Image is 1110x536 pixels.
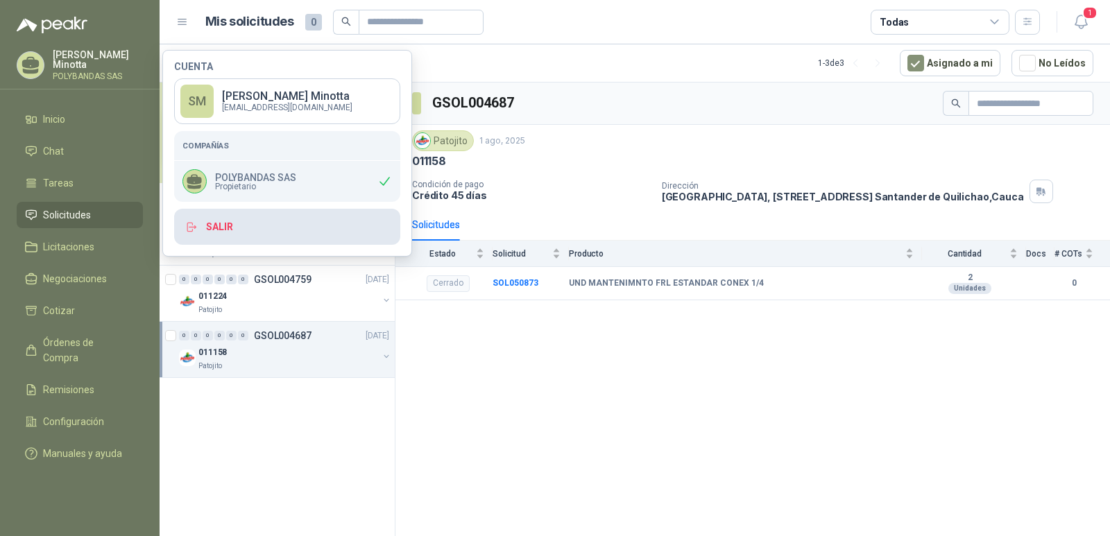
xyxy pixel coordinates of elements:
[17,234,143,260] a: Licitaciones
[174,161,400,202] div: POLYBANDAS SASPropietario
[662,191,1024,202] p: [GEOGRAPHIC_DATA], [STREET_ADDRESS] Santander de Quilichao , Cauca
[254,331,311,340] p: GSOL004687
[222,103,352,112] p: [EMAIL_ADDRESS][DOMAIN_NAME]
[412,130,474,151] div: Patojito
[43,382,94,397] span: Remisiones
[43,335,130,365] span: Órdenes de Compra
[922,273,1018,284] b: 2
[203,275,213,284] div: 0
[179,271,392,315] a: 0 0 0 0 0 0 GSOL004759[DATE] Company Logo011224Patojito
[43,144,64,159] span: Chat
[174,209,400,245] button: Salir
[226,275,237,284] div: 0
[341,17,351,26] span: search
[493,278,538,288] a: SOL050873
[17,17,87,33] img: Logo peakr
[880,15,909,30] div: Todas
[569,278,764,289] b: UND MANTENIMNTO FRL ESTANDAR CONEX 1/4
[17,408,143,435] a: Configuración
[214,331,225,340] div: 0
[180,85,214,118] div: SM
[569,241,922,266] th: Producto
[427,275,470,292] div: Cerrado
[254,275,311,284] p: GSOL004759
[43,414,104,429] span: Configuración
[53,72,143,80] p: POLYBANDAS SAS
[17,106,143,132] a: Inicio
[948,283,991,294] div: Unidades
[174,62,400,71] h4: Cuenta
[1054,241,1110,266] th: # COTs
[43,175,74,191] span: Tareas
[198,361,222,372] p: Patojito
[179,327,392,372] a: 0 0 0 0 0 0 GSOL004687[DATE] Company Logo011158Patojito
[182,139,392,152] h5: Compañías
[179,349,196,366] img: Company Logo
[17,138,143,164] a: Chat
[1054,249,1082,259] span: # COTs
[17,440,143,467] a: Manuales y ayuda
[395,241,493,266] th: Estado
[493,249,549,259] span: Solicitud
[1011,50,1093,76] button: No Leídos
[179,275,189,284] div: 0
[412,249,473,259] span: Estado
[222,91,352,102] p: [PERSON_NAME] Minotta
[951,98,961,108] span: search
[191,331,201,340] div: 0
[366,273,389,286] p: [DATE]
[900,50,1000,76] button: Asignado a mi
[1068,10,1093,35] button: 1
[1054,277,1093,290] b: 0
[205,12,294,32] h1: Mis solicitudes
[198,304,222,315] p: Patojito
[203,331,213,340] div: 0
[238,331,248,340] div: 0
[412,217,460,232] div: Solicitudes
[479,135,525,148] p: 1 ago, 2025
[53,50,143,69] p: [PERSON_NAME] Minotta
[179,293,196,310] img: Company Logo
[215,182,296,191] span: Propietario
[238,275,248,284] div: 0
[1082,6,1098,19] span: 1
[412,154,446,168] p: 011158
[412,189,651,201] p: Crédito 45 días
[43,239,94,254] span: Licitaciones
[214,275,225,284] div: 0
[191,275,201,284] div: 0
[215,173,296,182] p: POLYBANDAS SAS
[43,303,75,318] span: Cotizar
[43,112,65,127] span: Inicio
[17,297,143,324] a: Cotizar
[922,241,1026,266] th: Cantidad
[818,52,889,74] div: 1 - 3 de 3
[17,329,143,371] a: Órdenes de Compra
[366,329,389,343] p: [DATE]
[569,249,903,259] span: Producto
[43,271,107,286] span: Negociaciones
[412,180,651,189] p: Condición de pago
[174,78,400,124] a: SM[PERSON_NAME] Minotta[EMAIL_ADDRESS][DOMAIN_NAME]
[179,331,189,340] div: 0
[432,92,516,114] h3: GSOL004687
[17,170,143,196] a: Tareas
[226,331,237,340] div: 0
[305,14,322,31] span: 0
[17,266,143,292] a: Negociaciones
[493,241,569,266] th: Solicitud
[922,249,1007,259] span: Cantidad
[43,207,91,223] span: Solicitudes
[17,202,143,228] a: Solicitudes
[662,181,1024,191] p: Dirección
[198,346,227,359] p: 011158
[17,377,143,403] a: Remisiones
[1026,241,1054,266] th: Docs
[43,446,122,461] span: Manuales y ayuda
[198,290,227,303] p: 011224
